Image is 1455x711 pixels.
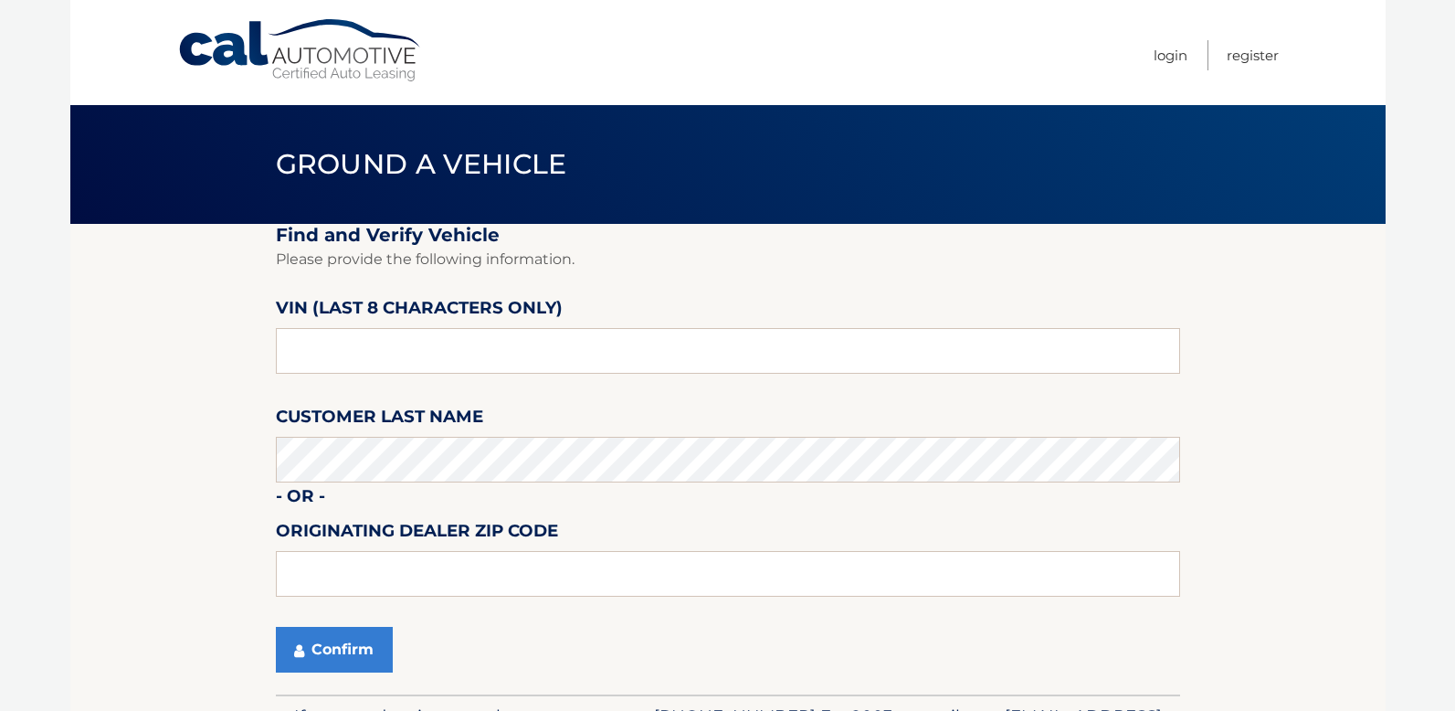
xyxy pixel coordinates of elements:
h2: Find and Verify Vehicle [276,224,1180,247]
label: Customer Last Name [276,403,483,437]
a: Cal Automotive [177,18,424,83]
label: - or - [276,483,325,516]
label: Originating Dealer Zip Code [276,517,558,551]
a: Register [1227,40,1279,70]
label: VIN (last 8 characters only) [276,294,563,328]
span: Ground a Vehicle [276,147,567,181]
button: Confirm [276,627,393,673]
p: Please provide the following information. [276,247,1180,272]
a: Login [1154,40,1187,70]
